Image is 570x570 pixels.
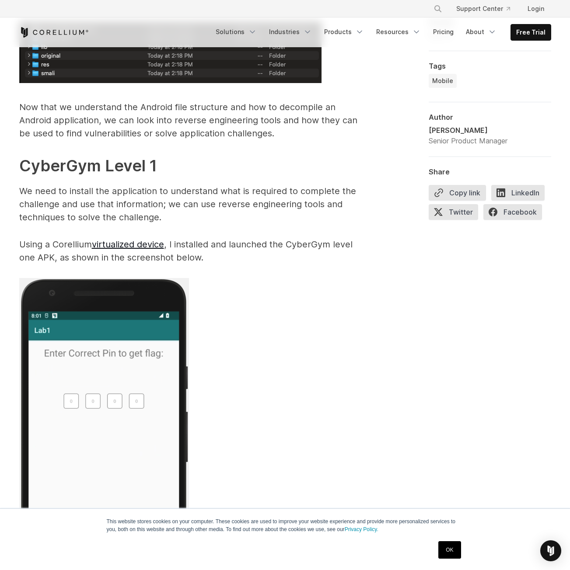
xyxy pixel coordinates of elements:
div: Author [429,113,551,122]
div: Senior Product Manager [429,136,507,146]
span: Facebook [483,204,542,220]
a: Products [319,24,369,40]
a: Facebook [483,204,547,223]
strong: CyberGym Level 1 [19,156,157,175]
a: Corellium Home [19,27,89,38]
div: Navigation Menu [423,1,551,17]
a: LinkedIn [491,185,550,204]
div: Share [429,167,551,176]
p: Using a Corellium , I installed and launched the CyberGym level one APK, as shown in the screensh... [19,238,369,264]
p: This website stores cookies on your computer. These cookies are used to improve your website expe... [107,518,464,533]
p: We need to install the application to understand what is required to complete the challenge and u... [19,184,369,224]
a: Resources [371,24,426,40]
a: Pricing [428,24,459,40]
div: [PERSON_NAME] [429,125,507,136]
a: Privacy Policy. [345,526,378,532]
a: Support Center [449,1,517,17]
p: Now that we understand the Android file structure and how to decompile an Android application, we... [19,101,369,140]
a: Industries [264,24,317,40]
span: LinkedIn [491,185,545,201]
span: Twitter [429,204,478,220]
a: Twitter [429,204,483,223]
button: Search [430,1,446,17]
a: About [461,24,502,40]
div: Tags [429,62,551,70]
a: virtualized device [92,239,164,250]
div: Navigation Menu [210,24,551,41]
div: Open Intercom Messenger [540,540,561,561]
a: OK [438,541,461,559]
a: Solutions [210,24,262,40]
span: Mobile [432,76,453,85]
img: Example of a decompiled android application. [19,21,322,83]
a: Login [521,1,551,17]
a: Free Trial [511,24,551,40]
button: Copy link [429,185,486,201]
a: Mobile [429,74,457,88]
